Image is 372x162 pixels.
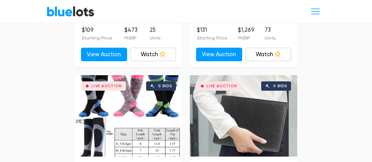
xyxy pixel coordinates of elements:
a: BlueLots [46,6,95,17]
div: Live Auction [207,84,237,88]
a: Watch [245,48,291,62]
p: Starting Price [82,34,112,41]
p: Starting Price [197,34,227,41]
div: 0 bids [158,84,172,88]
li: 25 [150,26,160,41]
a: View Auction [196,48,242,62]
a: Live Auction 0 bids [75,75,182,157]
li: $109 [82,26,112,41]
p: MSRP [124,34,138,41]
p: Units [265,34,276,41]
p: Units [150,34,160,41]
p: MSRP [238,34,255,41]
li: $131 [197,26,227,41]
div: 0 bids [273,84,287,88]
a: View Auction [81,48,127,62]
button: Toggle navigation [305,4,325,19]
li: $1,269 [238,26,255,41]
li: 73 [265,26,276,41]
a: Watch [130,48,176,62]
div: Live Auction [91,84,122,88]
a: Live Auction 0 bids [190,75,297,157]
li: $473 [124,26,138,41]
